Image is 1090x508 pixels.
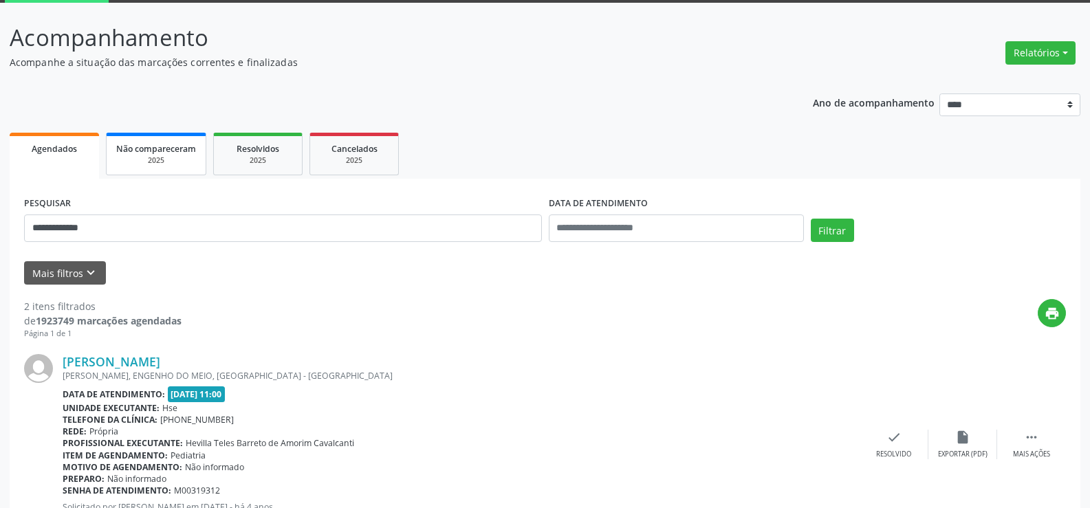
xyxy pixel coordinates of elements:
[1024,430,1039,445] i: 
[107,473,166,485] span: Não informado
[10,21,759,55] p: Acompanhamento
[162,402,177,414] span: Hse
[83,265,98,280] i: keyboard_arrow_down
[174,485,220,496] span: M00319312
[811,219,854,242] button: Filtrar
[1013,450,1050,459] div: Mais ações
[63,354,160,369] a: [PERSON_NAME]
[63,437,183,449] b: Profissional executante:
[320,155,389,166] div: 2025
[24,193,71,214] label: PESQUISAR
[1005,41,1076,65] button: Relatórios
[24,328,182,340] div: Página 1 de 1
[1045,306,1060,321] i: print
[36,314,182,327] strong: 1923749 marcações agendadas
[813,93,935,111] p: Ano de acompanhamento
[10,55,759,69] p: Acompanhe a situação das marcações correntes e finalizadas
[63,450,168,461] b: Item de agendamento:
[160,414,234,426] span: [PHONE_NUMBER]
[63,388,165,400] b: Data de atendimento:
[938,450,988,459] div: Exportar (PDF)
[63,461,182,473] b: Motivo de agendamento:
[116,143,196,155] span: Não compareceram
[549,193,648,214] label: DATA DE ATENDIMENTO
[63,370,860,382] div: [PERSON_NAME], ENGENHO DO MEIO, [GEOGRAPHIC_DATA] - [GEOGRAPHIC_DATA]
[63,426,87,437] b: Rede:
[186,437,354,449] span: Hevilla Teles Barreto de Amorim Cavalcanti
[63,414,157,426] b: Telefone da clínica:
[24,313,182,328] div: de
[24,261,106,285] button: Mais filtroskeyboard_arrow_down
[168,386,226,402] span: [DATE] 11:00
[63,402,160,414] b: Unidade executante:
[63,473,105,485] b: Preparo:
[63,485,171,496] b: Senha de atendimento:
[24,299,182,313] div: 2 itens filtrados
[116,155,196,166] div: 2025
[876,450,911,459] div: Resolvido
[32,143,77,155] span: Agendados
[89,426,118,437] span: Própria
[886,430,902,445] i: check
[1038,299,1066,327] button: print
[224,155,292,166] div: 2025
[955,430,970,445] i: insert_drive_file
[331,143,378,155] span: Cancelados
[185,461,244,473] span: Não informado
[237,143,279,155] span: Resolvidos
[24,354,53,383] img: img
[171,450,206,461] span: Pediatria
